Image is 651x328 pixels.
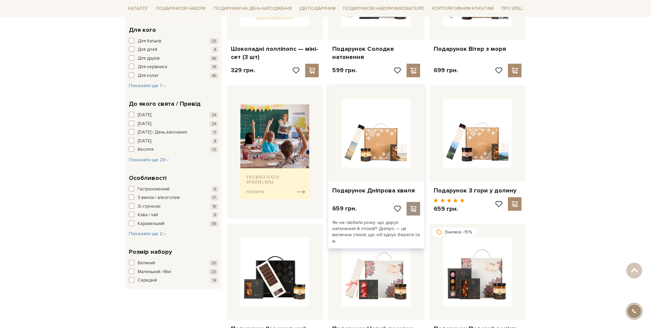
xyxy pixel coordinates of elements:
span: Для друзів [138,55,160,62]
span: Показати ще 7 [129,83,166,88]
p: 659 грн. [434,205,465,213]
button: Середній 14 [129,277,218,284]
button: Для батьків 25 [129,38,218,45]
button: Карамельний 39 [129,221,218,227]
button: Кава / чай 9 [129,212,218,219]
a: Подарункові набори вихователю [340,3,427,14]
span: [DATE] [138,121,151,127]
button: [DATE] 24 [129,112,218,119]
p: 329 грн. [231,66,255,74]
span: 40 [210,73,218,79]
a: Корпоративним клієнтам [430,3,496,14]
span: 9 [212,212,218,218]
span: Особливості [129,173,166,183]
span: Для дітей [138,46,157,53]
span: Показати ще 28 [129,157,169,163]
a: Про Spell [498,3,526,14]
span: 16 [211,204,218,209]
button: Для друзів 56 [129,55,218,62]
span: 20 [210,260,218,266]
span: 23 [209,269,218,275]
span: Розмір набору [129,247,172,257]
span: Гастрономічний [138,186,170,193]
span: Весілля [138,146,154,153]
span: 6 [212,186,218,192]
div: Знижка -15% [431,227,478,237]
a: Ідеї подарунків [296,3,338,14]
button: [DATE] / День закоханих 11 [129,129,218,136]
span: [DATE] [138,112,151,119]
span: 17 [211,195,218,201]
button: З вином / алкоголем 17 [129,194,218,201]
span: Кава / чай [138,212,158,219]
button: Весілля 12 [129,146,218,153]
button: Показати ще 28 [129,157,169,163]
span: Для керівника [138,64,167,70]
span: Карамельний [138,221,164,227]
span: 4 [212,47,218,53]
span: Середній [138,277,157,284]
p: 659 грн. [332,205,357,212]
span: Для кого [129,25,156,35]
span: З вином / алкоголем [138,194,180,201]
span: Великий [138,260,155,267]
img: banner [240,104,309,200]
span: До якого свята / Привід [129,99,201,108]
p: 599 грн. [332,66,357,74]
button: Великий 20 [129,260,218,267]
button: Гастрономічний 6 [129,186,218,193]
span: 56 [210,56,218,61]
span: 4 [212,138,218,144]
a: Шоколадні лолліпопс — міні-сет (3 шт) [231,45,319,61]
a: Каталог [125,3,151,14]
span: 14 [211,278,218,283]
a: Подарунок Дніпрова хвиля [332,187,420,194]
span: 41 [211,64,218,70]
span: 24 [210,121,218,127]
span: 12 [210,147,218,152]
a: Подарункові набори [153,3,209,14]
span: [DATE] [138,138,151,145]
span: [DATE] / День закоханих [138,129,187,136]
button: Показати ще 2 [129,230,166,237]
span: 24 [210,112,218,118]
button: [DATE] 24 [129,121,218,127]
button: Для керівника 41 [129,64,218,70]
span: Зі стрічкою [138,203,161,210]
button: [DATE] 4 [129,138,218,145]
button: Для дітей 4 [129,46,218,53]
button: Для колег 40 [129,73,218,79]
span: 11 [211,129,218,135]
a: Подарунки на День народження [211,3,294,14]
div: Як не любити річку, що дарує натхнення й спокій? Дніпро — це велична стихія, що об’єднує береги т... [328,216,424,248]
button: Маленький / Міні 23 [129,269,218,275]
button: Показати ще 7 [129,82,166,89]
a: Подарунок Солодке натхнення [332,45,420,61]
span: Маленький / Міні [138,269,171,275]
a: Подарунок З гори у долину [434,187,521,194]
span: Для батьків [138,38,161,45]
button: Зі стрічкою 16 [129,203,218,210]
span: Для колег [138,73,159,79]
a: Подарунок Вітер з моря [434,45,521,53]
p: 699 грн. [434,66,458,74]
span: 39 [210,221,218,227]
span: 25 [210,38,218,44]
